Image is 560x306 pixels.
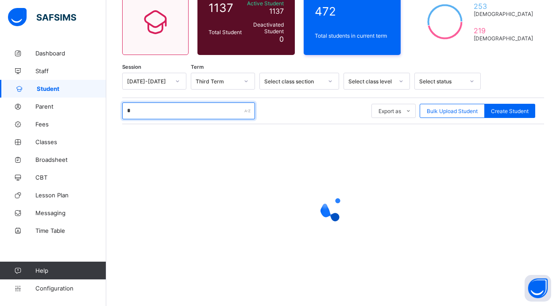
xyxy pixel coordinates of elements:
[206,27,244,38] div: Total Student
[35,156,106,163] span: Broadsheet
[35,138,106,145] span: Classes
[35,103,106,110] span: Parent
[315,4,390,18] span: 472
[269,7,284,16] span: 1137
[8,8,76,27] img: safsims
[427,108,478,114] span: Bulk Upload Student
[419,78,464,85] div: Select status
[35,67,106,75] span: Staff
[348,78,394,85] div: Select class level
[315,32,390,39] span: Total students in current term
[246,21,284,35] span: Deactivated Student
[264,78,323,85] div: Select class section
[35,209,106,216] span: Messaging
[127,78,170,85] div: [DATE]-[DATE]
[474,2,533,11] span: 253
[196,78,239,85] div: Third Term
[491,108,529,114] span: Create Student
[35,50,106,57] span: Dashboard
[279,35,284,43] span: 0
[35,285,106,292] span: Configuration
[378,108,401,114] span: Export as
[474,11,533,17] span: [DEMOGRAPHIC_DATA]
[35,174,106,181] span: CBT
[35,192,106,199] span: Lesson Plan
[35,267,106,274] span: Help
[37,85,106,92] span: Student
[525,275,551,302] button: Open asap
[209,1,242,15] span: 1137
[122,64,141,70] span: Session
[35,227,106,234] span: Time Table
[191,64,204,70] span: Term
[474,26,533,35] span: 219
[474,35,533,42] span: [DEMOGRAPHIC_DATA]
[35,121,106,128] span: Fees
